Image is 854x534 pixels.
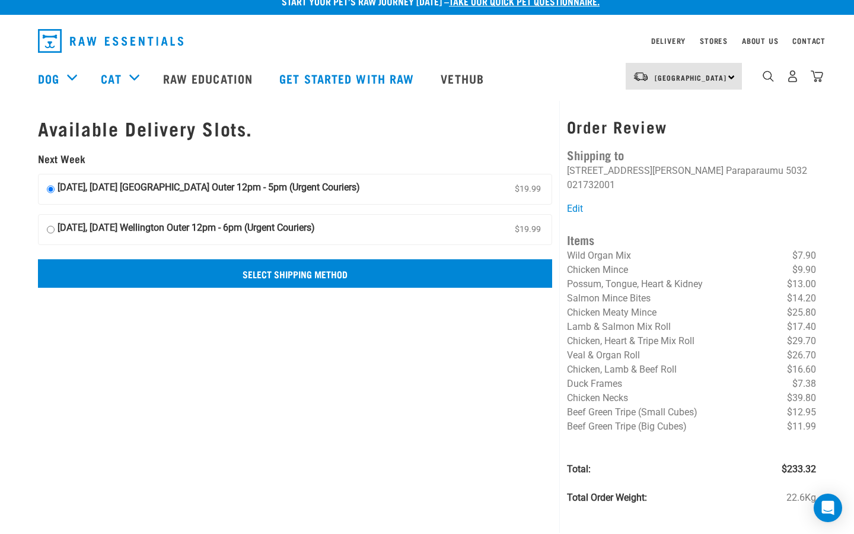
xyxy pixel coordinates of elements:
[814,494,842,522] div: Open Intercom Messenger
[787,419,816,434] span: $11.99
[28,24,826,58] nav: dropdown navigation
[38,259,552,288] input: Select Shipping Method
[151,55,267,102] a: Raw Education
[567,392,628,403] span: Chicken Necks
[782,462,816,476] span: $233.32
[792,39,826,43] a: Contact
[567,406,697,418] span: Beef Green Tripe (Small Cubes)
[787,405,816,419] span: $12.95
[47,221,55,239] input: [DATE], [DATE] Wellington Outer 12pm - 6pm (Urgent Couriers) $19.99
[786,491,816,505] span: 22.6Kg
[787,320,816,334] span: $17.40
[267,55,429,102] a: Get started with Raw
[567,463,591,475] strong: Total:
[742,39,778,43] a: About Us
[101,69,121,87] a: Cat
[567,264,628,275] span: Chicken Mince
[633,71,649,82] img: van-moving.png
[38,153,552,165] h5: Next Week
[792,377,816,391] span: $7.38
[567,293,651,304] span: Salmon Mince Bites
[567,364,677,375] span: Chicken, Lamb & Beef Roll
[786,70,799,82] img: user.png
[38,117,552,139] h1: Available Delivery Slots.
[567,349,640,361] span: Veal & Organ Roll
[567,335,694,347] span: Chicken, Heart & Tripe Mix Roll
[651,39,686,43] a: Delivery
[567,203,583,214] a: Edit
[567,179,615,190] li: 021732001
[763,71,774,82] img: home-icon-1@2x.png
[567,421,687,432] span: Beef Green Tripe (Big Cubes)
[38,69,59,87] a: Dog
[567,278,703,290] span: Possum, Tongue, Heart & Kidney
[429,55,499,102] a: Vethub
[787,363,816,377] span: $16.60
[567,145,816,164] h4: Shipping to
[787,291,816,306] span: $14.20
[792,263,816,277] span: $9.90
[567,307,657,318] span: Chicken Meaty Mince
[726,165,807,176] li: Paraparaumu 5032
[512,221,543,239] span: $19.99
[811,70,823,82] img: home-icon@2x.png
[512,180,543,198] span: $19.99
[787,334,816,348] span: $29.70
[792,249,816,263] span: $7.90
[700,39,728,43] a: Stores
[787,277,816,291] span: $13.00
[567,378,622,389] span: Duck Frames
[47,180,55,198] input: [DATE], [DATE] [GEOGRAPHIC_DATA] Outer 12pm - 5pm (Urgent Couriers) $19.99
[787,306,816,320] span: $25.80
[38,29,183,53] img: Raw Essentials Logo
[567,117,816,136] h3: Order Review
[787,391,816,405] span: $39.80
[567,165,724,176] li: [STREET_ADDRESS][PERSON_NAME]
[567,250,631,261] span: Wild Organ Mix
[655,75,726,80] span: [GEOGRAPHIC_DATA]
[567,230,816,249] h4: Items
[567,321,671,332] span: Lamb & Salmon Mix Roll
[787,348,816,363] span: $26.70
[58,221,315,239] strong: [DATE], [DATE] Wellington Outer 12pm - 6pm (Urgent Couriers)
[58,180,360,198] strong: [DATE], [DATE] [GEOGRAPHIC_DATA] Outer 12pm - 5pm (Urgent Couriers)
[567,492,647,503] strong: Total Order Weight:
